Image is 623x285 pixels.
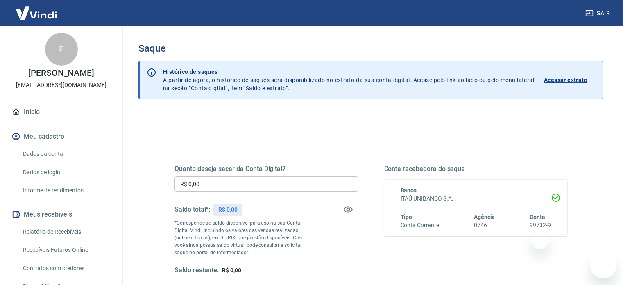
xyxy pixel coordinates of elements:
[10,205,113,223] button: Meus recebíveis
[530,221,551,230] h6: 99732-9
[174,165,358,173] h5: Quanto deseja sacar da Conta Digital?
[20,164,113,181] a: Dados de login
[544,68,596,92] a: Acessar extrato
[10,128,113,146] button: Meu cadastro
[532,233,548,249] iframe: Fechar mensagem
[20,182,113,199] a: Informe de rendimentos
[10,0,63,25] img: Vindi
[401,214,412,220] span: Tipo
[163,68,534,92] p: A partir de agora, o histórico de saques será disponibilizado no extrato da sua conta digital. Ac...
[16,81,106,89] p: [EMAIL_ADDRESS][DOMAIN_NAME]
[474,214,495,220] span: Agência
[20,146,113,162] a: Dados da conta
[10,103,113,121] a: Início
[138,43,603,54] h3: Saque
[222,267,241,274] span: R$ 0,00
[174,266,219,275] h5: Saldo restante:
[401,187,417,194] span: Banco
[174,219,312,256] p: *Corresponde ao saldo disponível para uso na sua Conta Digital Vindi. Incluindo os valores das ve...
[401,194,551,203] h6: ITAÚ UNIBANCO S.A.
[530,214,545,220] span: Conta
[384,165,568,173] h5: Conta recebedora do saque
[474,221,495,230] h6: 0746
[174,205,210,214] h5: Saldo total*:
[45,33,78,66] div: F
[584,6,613,21] button: Sair
[401,221,439,230] h6: Conta Corrente
[163,68,534,76] p: Histórico de saques
[20,242,113,258] a: Recebíveis Futuros Online
[218,205,238,214] p: R$ 0,00
[20,223,113,240] a: Relatório de Recebíveis
[20,260,113,277] a: Contratos com credores
[544,76,587,84] p: Acessar extrato
[28,69,94,78] p: [PERSON_NAME]
[590,252,616,278] iframe: Botão para abrir a janela de mensagens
